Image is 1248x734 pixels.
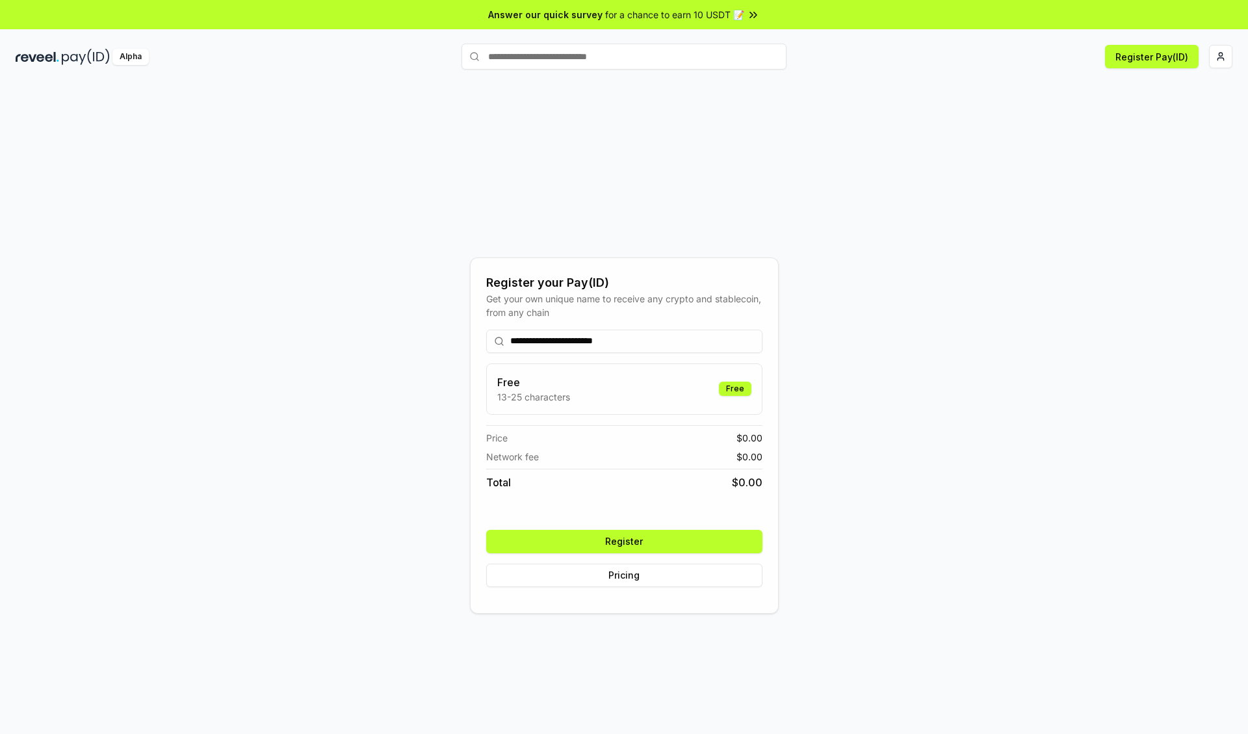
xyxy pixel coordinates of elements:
[719,382,751,396] div: Free
[1105,45,1199,68] button: Register Pay(ID)
[486,431,508,445] span: Price
[732,475,762,490] span: $ 0.00
[497,390,570,404] p: 13-25 characters
[486,475,511,490] span: Total
[605,8,744,21] span: for a chance to earn 10 USDT 📝
[486,450,539,464] span: Network fee
[736,431,762,445] span: $ 0.00
[486,292,762,319] div: Get your own unique name to receive any crypto and stablecoin, from any chain
[112,49,149,65] div: Alpha
[497,374,570,390] h3: Free
[486,274,762,292] div: Register your Pay(ID)
[736,450,762,464] span: $ 0.00
[62,49,110,65] img: pay_id
[486,564,762,587] button: Pricing
[488,8,603,21] span: Answer our quick survey
[486,530,762,553] button: Register
[16,49,59,65] img: reveel_dark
